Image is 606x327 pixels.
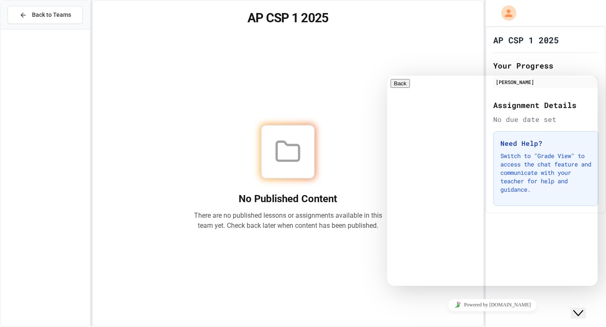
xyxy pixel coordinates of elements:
[493,34,559,46] h1: AP CSP 1 2025
[8,6,83,24] button: Back to Teams
[103,11,473,26] h1: AP CSP 1 2025
[32,11,71,19] span: Back to Teams
[387,295,598,314] iframe: chat widget
[492,3,518,23] div: My Account
[194,192,382,206] h2: No Published Content
[571,293,598,319] iframe: chat widget
[387,76,598,286] iframe: chat widget
[194,211,382,231] p: There are no published lessons or assignments available in this team yet. Check back later when c...
[493,60,598,71] h2: Your Progress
